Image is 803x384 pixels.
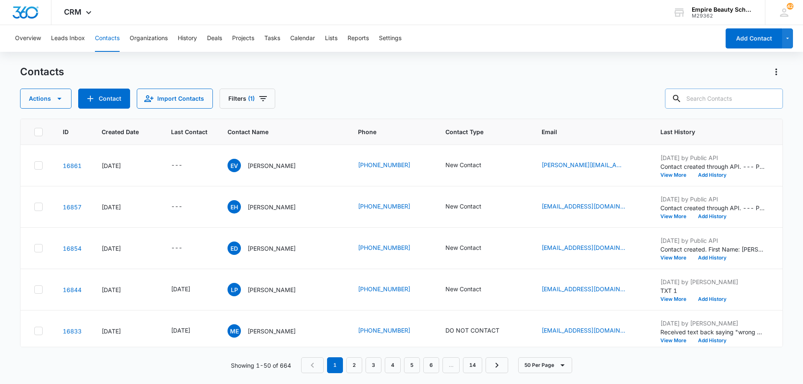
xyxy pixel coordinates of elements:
[542,160,640,170] div: Email - emily.villemont@gmail.com - Select to Edit Field
[445,285,496,295] div: Contact Type - New Contact - Select to Edit Field
[171,326,190,335] div: [DATE]
[358,326,425,336] div: Phone - (978) 378-9038 - Select to Edit Field
[171,160,197,170] div: Last Contact - - Select to Edit Field
[178,25,197,52] button: History
[228,159,311,172] div: Contact Name - Emily Villemont - Select to Edit Field
[102,127,139,136] span: Created Date
[327,357,343,373] em: 1
[358,160,410,169] a: [PHONE_NUMBER]
[63,245,82,252] a: Navigate to contact details page for Eva Doyle
[325,25,338,52] button: Lists
[171,127,207,136] span: Last Contact
[220,89,275,109] button: Filters
[358,127,413,136] span: Phone
[228,324,241,338] span: ME
[770,65,783,79] button: Actions
[63,127,69,136] span: ID
[358,243,425,253] div: Phone - +1 (603) 397-9396 - Select to Edit Field
[130,25,168,52] button: Organizations
[445,243,496,253] div: Contact Type - New Contact - Select to Edit Field
[404,357,420,373] a: Page 5
[542,285,640,295] div: Email - lpaulsen816@gmail.com - Select to Edit Field
[660,255,692,260] button: View More
[542,202,640,212] div: Email - emmahyde02@gmail.com - Select to Edit Field
[15,25,41,52] button: Overview
[64,8,82,16] span: CRM
[358,202,425,212] div: Phone - (603) 520-8561 - Select to Edit Field
[207,25,222,52] button: Deals
[358,285,410,293] a: [PHONE_NUMBER]
[102,203,151,211] div: [DATE]
[660,286,765,295] p: TXT 1
[171,285,205,295] div: Last Contact - 1757894400 - Select to Edit Field
[692,214,732,219] button: Add History
[423,357,439,373] a: Page 6
[660,162,765,171] p: Contact created through API. --- Program of Interest: Lash Extensions,Esthetics Location of Inter...
[102,244,151,253] div: [DATE]
[726,28,782,48] button: Add Contact
[102,327,151,336] div: [DATE]
[445,160,481,169] div: New Contact
[445,243,481,252] div: New Contact
[301,357,508,373] nav: Pagination
[232,25,254,52] button: Projects
[346,357,362,373] a: Page 2
[660,127,753,136] span: Last History
[171,326,205,336] div: Last Contact - 1757894400 - Select to Edit Field
[445,326,514,336] div: Contact Type - DO NOT CONTACT - Select to Edit Field
[231,361,291,370] p: Showing 1-50 of 664
[171,202,182,212] div: ---
[486,357,508,373] a: Next Page
[358,243,410,252] a: [PHONE_NUMBER]
[358,160,425,170] div: Phone - (603) 948-9790 - Select to Edit Field
[20,89,72,109] button: Actions
[542,326,640,336] div: Email - melisaesteban123@gmail.com - Select to Edit Field
[102,161,151,170] div: [DATE]
[660,203,765,212] p: Contact created through API. --- Program of Interest: Esthetics,Lash Extensions Location of Inter...
[78,89,130,109] button: Add Contact
[171,160,182,170] div: ---
[445,160,496,170] div: Contact Type - New Contact - Select to Edit Field
[63,162,82,169] a: Navigate to contact details page for Emily Villemont
[542,243,625,252] a: [EMAIL_ADDRESS][DOMAIN_NAME]
[542,160,625,169] a: [PERSON_NAME][EMAIL_ADDRESS][DOMAIN_NAME]
[660,328,765,336] p: Received text back saying "wrong number"
[248,327,296,336] p: [PERSON_NAME]
[63,203,82,211] a: Navigate to contact details page for Emma Hyde
[660,173,692,178] button: View More
[787,3,793,10] span: 42
[445,202,496,212] div: Contact Type - New Contact - Select to Edit Field
[63,328,82,335] a: Navigate to contact details page for Melisa Esteban Godinez
[542,326,625,335] a: [EMAIL_ADDRESS][DOMAIN_NAME]
[660,153,765,162] p: [DATE] by Public API
[660,319,765,328] p: [DATE] by [PERSON_NAME]
[692,13,753,19] div: account id
[692,297,732,302] button: Add History
[518,357,572,373] button: 50 Per Page
[171,285,190,293] div: [DATE]
[95,25,120,52] button: Contacts
[692,6,753,13] div: account name
[248,244,296,253] p: [PERSON_NAME]
[692,173,732,178] button: Add History
[358,285,425,295] div: Phone - (774) 245-9929 - Select to Edit Field
[248,285,296,294] p: [PERSON_NAME]
[542,243,640,253] div: Email - evadoyle3@icloud.com - Select to Edit Field
[358,326,410,335] a: [PHONE_NUMBER]
[264,25,280,52] button: Tasks
[20,66,64,78] h1: Contacts
[248,203,296,211] p: [PERSON_NAME]
[542,127,628,136] span: Email
[445,326,499,335] div: DO NOT CONTACT
[51,25,85,52] button: Leads Inbox
[445,127,509,136] span: Contact Type
[542,202,625,211] a: [EMAIL_ADDRESS][DOMAIN_NAME]
[463,357,482,373] a: Page 14
[692,338,732,343] button: Add History
[228,324,311,338] div: Contact Name - Melisa Esteban Godinez - Select to Edit Field
[692,255,732,260] button: Add History
[228,200,241,214] span: EH
[248,96,255,102] span: (1)
[660,297,692,302] button: View More
[660,277,765,286] p: [DATE] by [PERSON_NAME]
